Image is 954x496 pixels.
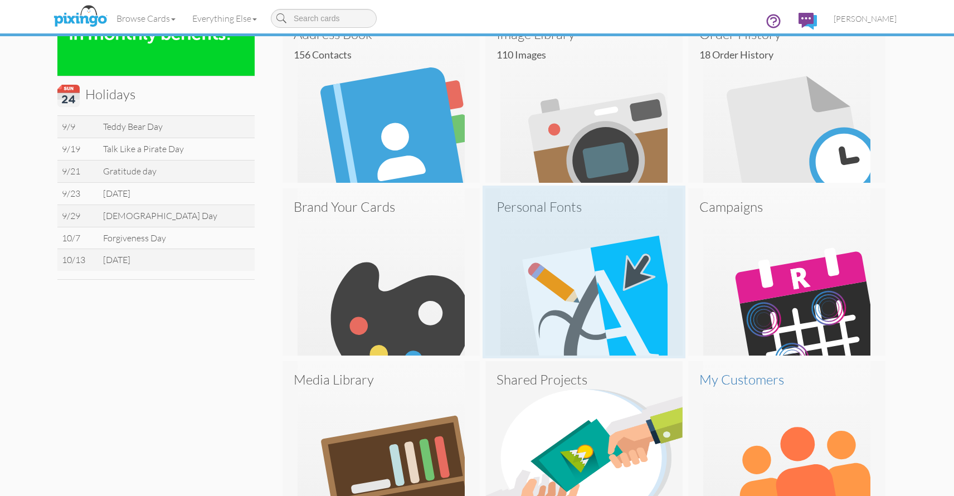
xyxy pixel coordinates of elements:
td: Gratitude day [99,160,255,182]
img: order-history.svg [688,16,885,183]
input: Search cards [271,9,377,28]
img: personal-font.svg [485,188,683,356]
h3: Media Library [294,372,469,387]
h4: 110 images [497,50,680,61]
img: pixingo logo [51,3,110,31]
img: brand-cards.svg [283,188,480,356]
img: image-library.svg [485,16,683,183]
td: 9/23 [57,182,99,205]
a: [PERSON_NAME] [825,4,905,33]
img: calendar.svg [57,85,80,107]
td: Forgiveness Day [99,227,255,249]
td: 10/13 [57,249,99,271]
img: comments.svg [799,13,817,30]
td: [DATE] [99,249,255,271]
img: address-book.svg [283,16,480,183]
img: ripll_dashboard.svg [688,188,885,356]
h4: 18 Order History [699,50,883,61]
td: 9/19 [57,138,99,161]
td: [DEMOGRAPHIC_DATA] Day [99,205,255,227]
h3: Campaigns [699,200,874,214]
td: 9/21 [57,160,99,182]
td: 9/9 [57,116,99,138]
a: Everything Else [184,4,265,32]
h3: Personal Fonts [497,200,671,214]
h3: Holidays [57,85,246,107]
td: 9/29 [57,205,99,227]
h4: 156 Contacts [294,50,477,61]
td: Talk Like a Pirate Day [99,138,255,161]
a: Browse Cards [108,4,184,32]
td: [DATE] [99,182,255,205]
h3: My Customers [699,372,874,387]
h3: Shared Projects [497,372,671,387]
h3: Brand Your Cards [294,200,469,214]
td: Teddy Bear Day [99,116,255,138]
td: 10/7 [57,227,99,249]
span: [PERSON_NAME] [834,14,897,23]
